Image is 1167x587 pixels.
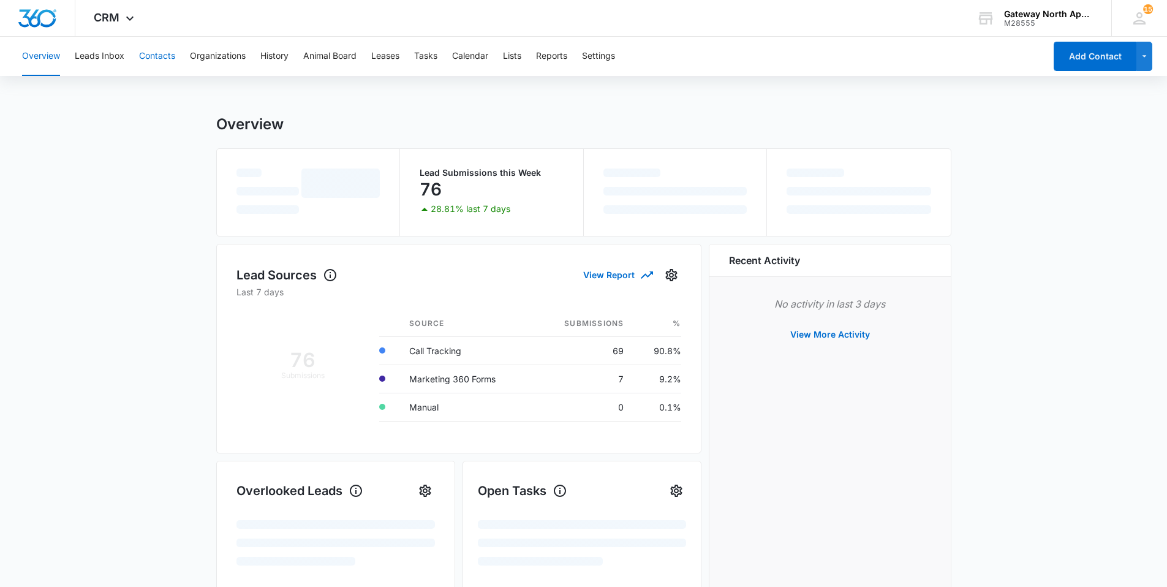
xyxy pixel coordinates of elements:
div: account id [1004,19,1093,28]
button: Animal Board [303,37,357,76]
button: Leads Inbox [75,37,124,76]
h1: Open Tasks [478,482,567,500]
button: Settings [415,481,435,501]
p: No activity in last 3 days [729,297,931,311]
button: History [260,37,289,76]
td: 0 [534,393,633,421]
td: Call Tracking [399,336,534,365]
h6: Recent Activity [729,253,800,268]
button: Lists [503,37,521,76]
button: Settings [667,481,686,501]
h1: Overview [216,115,284,134]
button: View More Activity [778,320,882,349]
div: account name [1004,9,1093,19]
span: CRM [94,11,119,24]
td: 69 [534,336,633,365]
button: Tasks [414,37,437,76]
h1: Lead Sources [236,266,338,284]
button: Calendar [452,37,488,76]
button: Contacts [139,37,175,76]
button: Settings [662,265,681,285]
button: Leases [371,37,399,76]
td: Marketing 360 Forms [399,365,534,393]
th: % [633,311,681,337]
button: Add Contact [1054,42,1136,71]
td: 9.2% [633,365,681,393]
div: notifications count [1143,4,1153,14]
p: 28.81% last 7 days [431,205,510,213]
button: Overview [22,37,60,76]
th: Source [399,311,534,337]
button: Settings [582,37,615,76]
td: 7 [534,365,633,393]
p: Lead Submissions this Week [420,169,564,177]
button: Organizations [190,37,246,76]
button: View Report [583,264,652,286]
h1: Overlooked Leads [236,482,363,500]
td: Manual [399,393,534,421]
p: 76 [420,180,442,199]
th: Submissions [534,311,633,337]
p: Last 7 days [236,286,681,298]
span: 15 [1143,4,1153,14]
td: 0.1% [633,393,681,421]
td: 90.8% [633,336,681,365]
button: Reports [536,37,567,76]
